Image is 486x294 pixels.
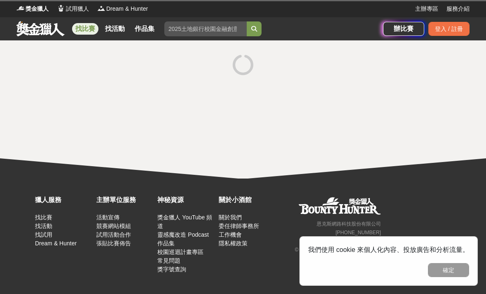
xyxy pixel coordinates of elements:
[157,231,208,238] a: 靈感魔改造 Podcast
[295,247,381,253] small: © Copyright 2025 . All Rights Reserved.
[57,4,65,12] img: Logo
[57,5,89,13] a: Logo試用獵人
[35,231,52,238] a: 找試用
[97,4,105,12] img: Logo
[66,5,89,13] span: 試用獵人
[164,21,247,36] input: 2025土地銀行校園金融創意挑戰賽：從你出發 開啟智慧金融新頁
[96,214,119,221] a: 活動宣傳
[96,195,154,205] div: 主辦單位服務
[96,223,131,229] a: 競賽網站模組
[428,263,469,277] button: 確定
[157,266,186,273] a: 獎字號查詢
[131,23,158,35] a: 作品集
[308,246,469,253] span: 我們使用 cookie 來個人化內容、投放廣告和分析流量。
[35,195,92,205] div: 獵人服務
[317,221,381,227] small: 恩克斯網路科技股份有限公司
[415,5,438,13] a: 主辦專區
[35,223,52,229] a: 找活動
[26,5,49,13] span: 獎金獵人
[97,5,148,13] a: LogoDream & Hunter
[72,23,98,35] a: 找比賽
[219,240,248,247] a: 隱私權政策
[16,5,49,13] a: Logo獎金獵人
[96,231,131,238] a: 試用活動合作
[35,214,52,221] a: 找比賽
[383,22,424,36] a: 辦比賽
[157,249,203,255] a: 校園巡迴計畫專區
[219,223,259,229] a: 委任律師事務所
[106,5,148,13] span: Dream & Hunter
[157,257,180,264] a: 常見問題
[219,214,242,221] a: 關於我們
[157,214,212,229] a: 獎金獵人 YouTube 頻道
[102,23,128,35] a: 找活動
[336,230,381,235] small: [PHONE_NUMBER]
[96,240,131,247] a: 張貼比賽佈告
[35,240,77,247] a: Dream & Hunter
[16,4,25,12] img: Logo
[428,22,470,36] div: 登入 / 註冊
[157,240,175,247] a: 作品集
[157,195,215,205] div: 神秘資源
[446,5,470,13] a: 服務介紹
[219,231,242,238] a: 工作機會
[219,195,276,205] div: 關於小酒館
